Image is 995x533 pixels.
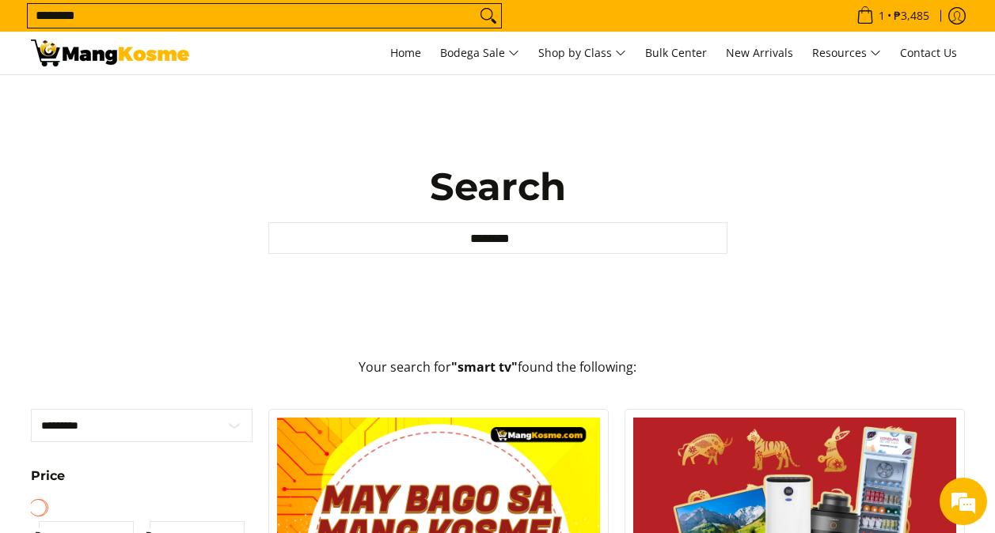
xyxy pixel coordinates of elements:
a: Bulk Center [637,32,715,74]
span: Resources [812,43,881,63]
span: ₱3,485 [891,10,932,21]
img: Search: 3 results found for &quot;smart tv&quot; | Mang Kosme [31,40,189,66]
span: Contact Us [900,45,957,60]
a: Shop by Class [530,32,634,74]
span: • [852,7,934,25]
a: Home [382,32,429,74]
nav: Main Menu [205,32,965,74]
span: Home [390,45,421,60]
span: 1 [876,10,887,21]
strong: "smart tv" [451,358,518,376]
span: Shop by Class [538,43,626,63]
span: Price [31,470,65,482]
p: Your search for found the following: [31,357,965,393]
span: Bodega Sale [440,43,519,63]
h1: Search [268,163,727,210]
summary: Open [31,470,65,494]
a: Contact Us [892,32,965,74]
button: Search [476,4,501,28]
a: New Arrivals [718,32,801,74]
a: Bodega Sale [432,32,527,74]
span: Bulk Center [645,45,707,60]
a: Resources [804,32,889,74]
span: New Arrivals [726,45,793,60]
